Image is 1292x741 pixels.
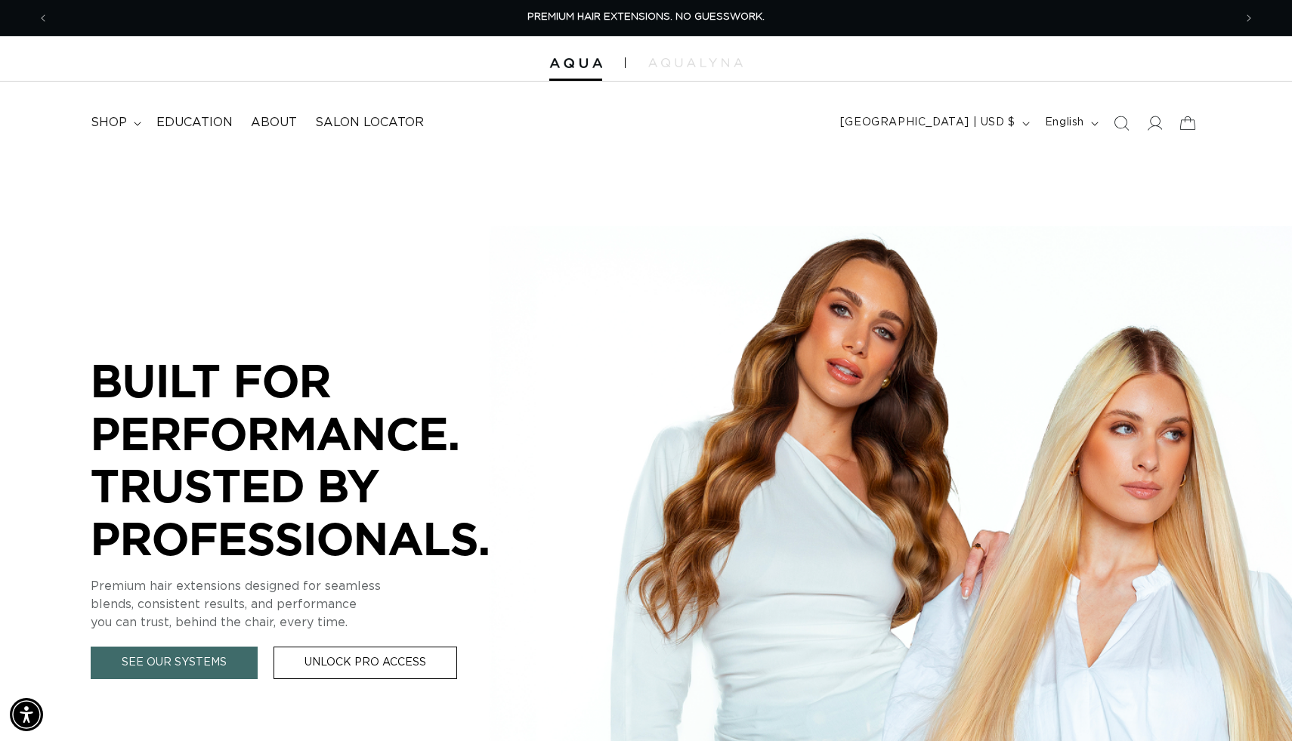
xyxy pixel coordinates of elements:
[1105,107,1138,140] summary: Search
[549,58,602,69] img: Aqua Hair Extensions
[306,106,433,140] a: Salon Locator
[1036,109,1105,137] button: English
[91,115,127,131] span: shop
[147,106,242,140] a: Education
[82,106,147,140] summary: shop
[91,577,544,631] p: Premium hair extensions designed for seamless blends, consistent results, and performance you can...
[274,647,457,679] a: Unlock Pro Access
[91,354,544,564] p: BUILT FOR PERFORMANCE. TRUSTED BY PROFESSIONALS.
[315,115,424,131] span: Salon Locator
[831,109,1036,137] button: [GEOGRAPHIC_DATA] | USD $
[648,58,743,67] img: aqualyna.com
[10,698,43,731] div: Accessibility Menu
[1045,115,1084,131] span: English
[251,115,297,131] span: About
[156,115,233,131] span: Education
[91,647,258,679] a: See Our Systems
[527,12,765,22] span: PREMIUM HAIR EXTENSIONS. NO GUESSWORK.
[242,106,306,140] a: About
[1232,4,1266,32] button: Next announcement
[26,4,60,32] button: Previous announcement
[840,115,1015,131] span: [GEOGRAPHIC_DATA] | USD $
